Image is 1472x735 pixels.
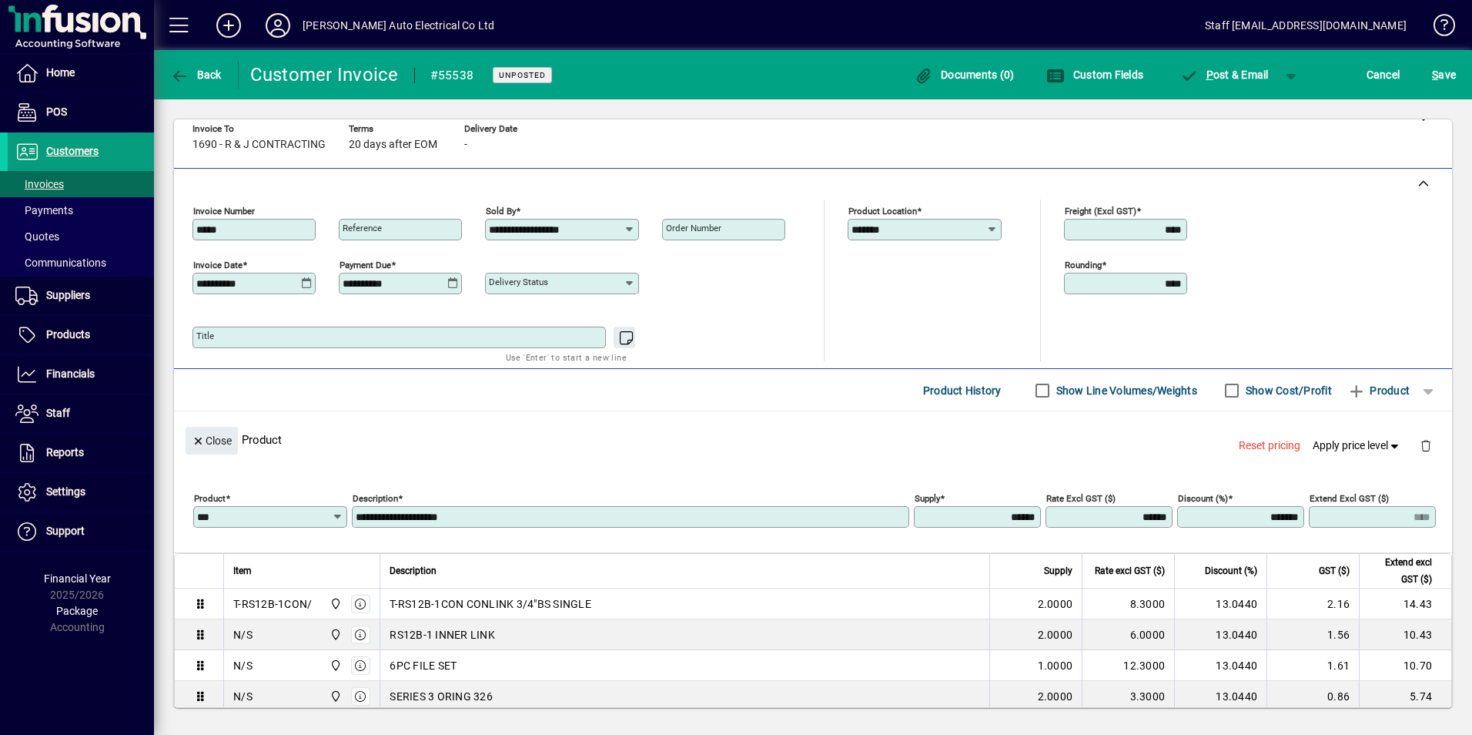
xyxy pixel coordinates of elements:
mat-label: Discount (%) [1178,493,1228,504]
span: Reports [46,446,84,458]
span: SERIES 3 ORING 326 [390,689,493,704]
label: Show Line Volumes/Weights [1053,383,1197,398]
span: 1690 - R & J CONTRACTING [192,139,326,151]
a: Invoices [8,171,154,197]
a: Communications [8,250,154,276]
mat-label: Supply [915,493,940,504]
td: 1.61 [1266,650,1359,681]
td: 13.0440 [1174,650,1266,681]
mat-label: Invoice date [193,260,243,270]
span: 20 days after EOM [349,139,437,151]
a: Financials [8,355,154,394]
a: Support [8,512,154,551]
span: Rate excl GST ($) [1095,562,1165,579]
mat-hint: Use 'Enter' to start a new line [506,348,627,366]
span: Settings [46,485,85,498]
span: Supply [1044,562,1072,579]
span: ave [1432,62,1456,87]
mat-label: Delivery status [489,277,548,287]
button: Cancel [1363,61,1404,89]
a: Payments [8,197,154,223]
button: Profile [253,12,303,39]
span: Product History [923,378,1002,403]
span: Support [46,525,85,537]
button: Delete [1407,427,1444,464]
span: Item [233,562,252,579]
a: Suppliers [8,277,154,315]
span: 2.0000 [1038,596,1073,612]
td: 1.56 [1266,619,1359,650]
span: Extend excl GST ($) [1369,554,1432,588]
span: Central [326,626,343,643]
button: Post & Email [1172,61,1276,89]
span: Custom Fields [1046,69,1143,81]
a: Reports [8,434,154,472]
td: 2.16 [1266,589,1359,619]
span: Product [1347,378,1410,403]
mat-label: Product location [848,206,917,216]
span: Financial Year [44,572,111,585]
mat-label: Rate excl GST ($) [1046,493,1116,504]
span: Package [56,605,98,617]
button: Product History [917,377,1008,404]
span: Quotes [15,230,59,243]
span: Central [326,688,343,705]
span: Customers [46,145,99,157]
mat-label: Description [353,493,398,504]
mat-label: Payment due [340,260,391,270]
span: Apply price level [1313,438,1402,454]
span: GST ($) [1319,562,1350,579]
button: Apply price level [1306,432,1408,460]
a: Staff [8,394,154,433]
div: 6.0000 [1092,627,1165,643]
span: 1.0000 [1038,658,1073,673]
div: 3.3000 [1092,689,1165,704]
span: Payments [15,204,73,216]
div: T-RS12B-1CON/ [233,596,312,612]
button: Product [1340,377,1417,404]
div: 12.3000 [1092,658,1165,673]
div: 8.3000 [1092,596,1165,612]
span: Cancel [1367,62,1400,87]
span: 2.0000 [1038,627,1073,643]
button: Custom Fields [1042,61,1147,89]
span: Financials [46,367,95,380]
span: P [1206,69,1213,81]
span: Close [192,428,232,454]
button: Reset pricing [1233,432,1306,460]
div: Product [174,411,1452,468]
span: Staff [46,407,70,419]
span: Products [46,328,90,341]
mat-label: Rounding [1065,260,1102,270]
mat-label: Freight (excl GST) [1065,206,1136,216]
span: Reset pricing [1239,438,1300,454]
span: Suppliers [46,289,90,301]
span: - [464,139,467,151]
a: Knowledge Base [1422,3,1453,53]
app-page-header-button: Delete [1407,438,1444,452]
span: RS12B-1 INNER LINK [390,627,495,643]
app-page-header-button: Close [182,433,242,447]
span: ost & Email [1179,69,1269,81]
div: [PERSON_NAME] Auto Electrical Co Ltd [303,13,494,38]
div: N/S [233,627,253,643]
a: POS [8,93,154,132]
span: Central [326,596,343,612]
span: 6PC FILE SET [390,658,457,673]
span: Description [390,562,437,579]
a: Home [8,54,154,92]
td: 10.70 [1359,650,1451,681]
td: 13.0440 [1174,589,1266,619]
mat-label: Reference [343,223,382,233]
button: Save [1428,61,1460,89]
td: 0.86 [1266,681,1359,712]
button: Back [166,61,226,89]
td: 5.74 [1359,681,1451,712]
div: Customer Invoice [250,62,399,87]
mat-label: Product [194,493,226,504]
a: Quotes [8,223,154,250]
span: T-RS12B-1CON CONLINK 3/4"BS SINGLE [390,596,591,612]
button: Documents (0) [911,61,1019,89]
span: Invoices [15,178,64,190]
label: Show Cost/Profit [1243,383,1332,398]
